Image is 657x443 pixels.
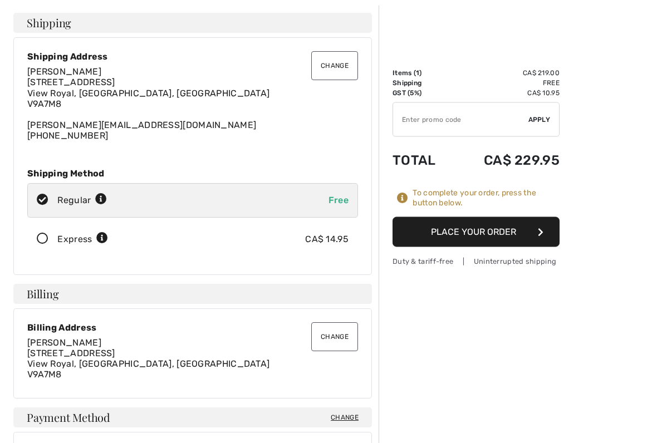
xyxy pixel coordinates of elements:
[27,412,110,424] span: Payment Method
[27,52,358,62] div: Shipping Address
[27,67,358,141] div: [PERSON_NAME][EMAIL_ADDRESS][DOMAIN_NAME] [PHONE_NUMBER]
[27,338,101,348] span: [PERSON_NAME]
[27,323,358,333] div: Billing Address
[393,256,560,267] div: Duty & tariff-free | Uninterrupted shipping
[393,78,453,88] td: Shipping
[416,69,419,77] span: 1
[27,77,269,109] span: [STREET_ADDRESS] View Royal, [GEOGRAPHIC_DATA], [GEOGRAPHIC_DATA] V9A7M8
[393,217,560,247] button: Place Your Order
[413,188,560,208] div: To complete your order, press the button below.
[393,88,453,98] td: GST (5%)
[331,413,359,423] span: Change
[528,115,551,125] span: Apply
[393,103,528,136] input: Promo code
[57,233,108,247] div: Express
[27,67,101,77] span: [PERSON_NAME]
[311,323,358,352] button: Change
[27,348,269,380] span: [STREET_ADDRESS] View Royal, [GEOGRAPHIC_DATA], [GEOGRAPHIC_DATA] V9A7M8
[27,289,58,300] span: Billing
[453,141,560,179] td: CA$ 229.95
[453,88,560,98] td: CA$ 10.95
[27,18,71,29] span: Shipping
[393,68,453,78] td: Items ( )
[27,169,358,179] div: Shipping Method
[57,194,107,208] div: Regular
[393,141,453,179] td: Total
[305,233,349,247] div: CA$ 14.95
[311,52,358,81] button: Change
[329,195,349,206] span: Free
[453,68,560,78] td: CA$ 219.00
[453,78,560,88] td: Free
